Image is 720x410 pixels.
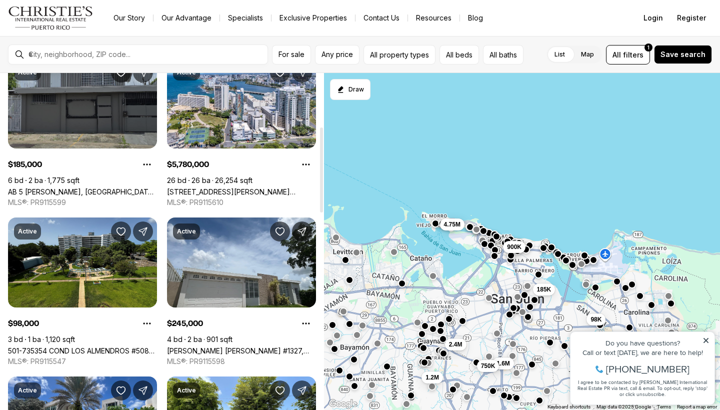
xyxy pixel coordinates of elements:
a: Exclusive Properties [271,11,355,25]
a: Our Advantage [153,11,219,25]
span: I agree to be contacted by [PERSON_NAME] International Real Estate PR via text, call & email. To ... [12,61,142,80]
button: Share Property [292,380,312,400]
span: 1.6M [496,359,510,367]
button: Allfilters1 [606,45,650,64]
button: 185K [533,283,555,295]
p: Active [18,227,37,235]
span: 98K [590,315,601,323]
span: 750K [481,362,495,370]
button: Save Property: 1916 SAUCO [270,380,290,400]
button: Share Property [133,380,153,400]
button: Share Property [292,221,312,241]
button: Property options [137,313,157,333]
span: Login [643,14,663,22]
p: Active [177,227,196,235]
button: 4.75M [440,218,464,230]
span: filters [623,49,643,60]
button: Save Property: Caoba 39 [111,380,131,400]
span: [PHONE_NUMBER] [41,47,124,57]
button: All baths [483,45,523,64]
button: 2.4M [445,338,466,350]
button: 1.6M [492,357,514,369]
label: Map [573,45,602,63]
button: Any price [315,45,359,64]
a: AB 5 JULIO ANDINO, SAN JUAN PR, 00922 [8,187,157,196]
span: 1 [647,43,649,51]
button: 900K [503,241,525,253]
button: Save Property: 501-735354 COND LOS ALMENDROS #508-735354 [111,221,131,241]
button: 98K [586,313,605,325]
span: 1.2M [425,373,439,381]
button: Register [671,8,712,28]
div: Do you have questions? [10,22,144,29]
a: Resources [408,11,459,25]
span: For sale [278,50,304,58]
span: 4.75M [444,220,460,228]
button: Property options [296,313,316,333]
p: Active [177,386,196,394]
a: 501-735354 COND LOS ALMENDROS #508-735354, SAN JUAN PR, 00924 [8,346,157,355]
span: 2.4M [449,340,462,348]
button: All beds [439,45,479,64]
a: Blog [460,11,491,25]
p: Active [18,386,37,394]
a: Specialists [220,11,271,25]
span: All [612,49,621,60]
button: Login [637,8,669,28]
button: Save search [654,45,712,64]
button: 1.2M [421,371,443,383]
a: Our Story [105,11,153,25]
span: Save search [660,50,705,58]
a: 51 MUÑOZ RIVERA AVE, CORNER LOS ROSALES, LAS PALMERAS ST, SAN JUAN PR, 00901 [167,187,316,196]
a: Camelia CAMELIA #1327, TRUJILLO ALTO PR, 00976 [167,346,316,355]
span: 185K [537,285,551,293]
button: All property types [363,45,435,64]
button: Contact Us [355,11,407,25]
label: List [546,45,573,63]
div: Call or text [DATE], we are here to help! [10,32,144,39]
span: 900K [507,243,521,251]
button: For sale [272,45,311,64]
img: logo [8,6,93,30]
button: 750K [477,360,499,372]
button: Save Property: Camelia CAMELIA #1327 [270,221,290,241]
button: Start drawing [330,79,370,100]
button: Property options [137,154,157,174]
button: Property options [296,154,316,174]
button: Share Property [133,221,153,241]
span: Any price [321,50,353,58]
span: Register [677,14,706,22]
